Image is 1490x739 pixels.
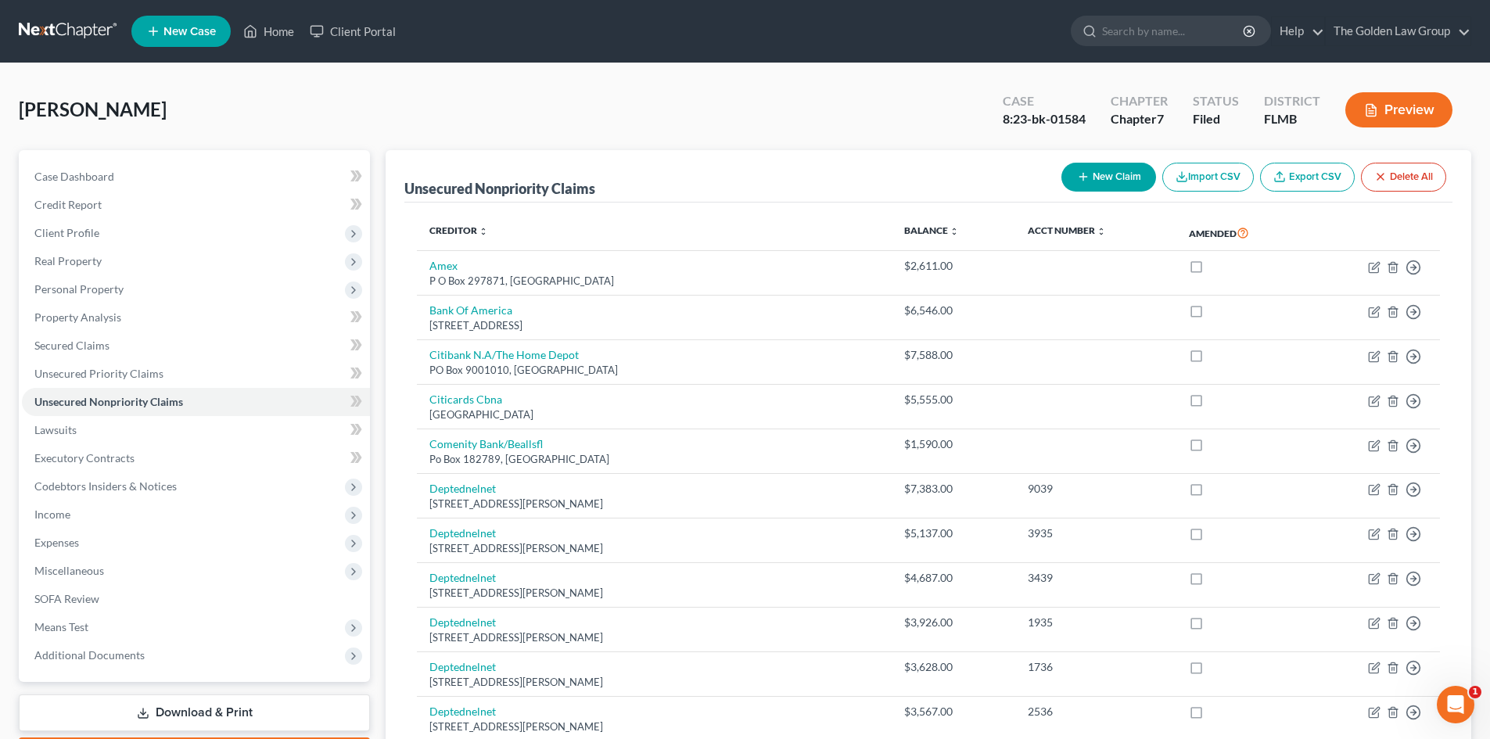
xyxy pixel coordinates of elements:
[904,659,1004,675] div: $3,628.00
[1264,92,1320,110] div: District
[22,388,370,416] a: Unsecured Nonpriority Claims
[429,407,878,422] div: [GEOGRAPHIC_DATA]
[19,98,167,120] span: [PERSON_NAME]
[904,436,1004,452] div: $1,590.00
[22,303,370,332] a: Property Analysis
[34,423,77,436] span: Lawsuits
[34,648,145,662] span: Additional Documents
[429,482,496,495] a: Deptednelnet
[1437,686,1474,723] iframe: Intercom live chat
[429,719,878,734] div: [STREET_ADDRESS][PERSON_NAME]
[904,526,1004,541] div: $5,137.00
[34,564,104,577] span: Miscellaneous
[429,675,878,690] div: [STREET_ADDRESS][PERSON_NAME]
[1028,526,1163,541] div: 3935
[34,536,79,549] span: Expenses
[1028,704,1163,719] div: 2536
[235,17,302,45] a: Home
[904,258,1004,274] div: $2,611.00
[429,393,502,406] a: Citicards Cbna
[404,179,595,198] div: Unsecured Nonpriority Claims
[34,254,102,267] span: Real Property
[429,541,878,556] div: [STREET_ADDRESS][PERSON_NAME]
[1003,92,1086,110] div: Case
[429,274,878,289] div: P O Box 297871, [GEOGRAPHIC_DATA]
[429,705,496,718] a: Deptednelnet
[1028,224,1106,236] a: Acct Number unfold_more
[1193,92,1239,110] div: Status
[904,392,1004,407] div: $5,555.00
[34,310,121,324] span: Property Analysis
[22,444,370,472] a: Executory Contracts
[22,191,370,219] a: Credit Report
[1361,163,1446,192] button: Delete All
[1111,110,1168,128] div: Chapter
[22,360,370,388] a: Unsecured Priority Claims
[429,437,543,450] a: Comenity Bank/Beallsfl
[429,363,878,378] div: PO Box 9001010, [GEOGRAPHIC_DATA]
[1345,92,1452,127] button: Preview
[19,694,370,731] a: Download & Print
[1111,92,1168,110] div: Chapter
[1272,17,1324,45] a: Help
[34,282,124,296] span: Personal Property
[34,508,70,521] span: Income
[34,367,163,380] span: Unsecured Priority Claims
[34,170,114,183] span: Case Dashboard
[1264,110,1320,128] div: FLMB
[34,226,99,239] span: Client Profile
[1061,163,1156,192] button: New Claim
[34,451,135,465] span: Executory Contracts
[34,395,183,408] span: Unsecured Nonpriority Claims
[429,630,878,645] div: [STREET_ADDRESS][PERSON_NAME]
[1097,227,1106,236] i: unfold_more
[429,348,579,361] a: Citibank N.A/The Home Depot
[429,571,496,584] a: Deptednelnet
[22,163,370,191] a: Case Dashboard
[1028,615,1163,630] div: 1935
[904,303,1004,318] div: $6,546.00
[1176,215,1309,251] th: Amended
[479,227,488,236] i: unfold_more
[904,704,1004,719] div: $3,567.00
[1157,111,1164,126] span: 7
[904,481,1004,497] div: $7,383.00
[429,318,878,333] div: [STREET_ADDRESS]
[429,526,496,540] a: Deptednelnet
[163,26,216,38] span: New Case
[34,620,88,633] span: Means Test
[1162,163,1254,192] button: Import CSV
[1102,16,1245,45] input: Search by name...
[1028,659,1163,675] div: 1736
[34,479,177,493] span: Codebtors Insiders & Notices
[34,592,99,605] span: SOFA Review
[22,585,370,613] a: SOFA Review
[429,615,496,629] a: Deptednelnet
[429,259,458,272] a: Amex
[429,586,878,601] div: [STREET_ADDRESS][PERSON_NAME]
[429,224,488,236] a: Creditor unfold_more
[904,570,1004,586] div: $4,687.00
[429,660,496,673] a: Deptednelnet
[1028,481,1163,497] div: 9039
[904,615,1004,630] div: $3,926.00
[302,17,404,45] a: Client Portal
[1260,163,1355,192] a: Export CSV
[904,224,959,236] a: Balance unfold_more
[22,332,370,360] a: Secured Claims
[1469,686,1481,698] span: 1
[429,497,878,511] div: [STREET_ADDRESS][PERSON_NAME]
[1028,570,1163,586] div: 3439
[1193,110,1239,128] div: Filed
[429,303,512,317] a: Bank Of America
[1326,17,1470,45] a: The Golden Law Group
[1003,110,1086,128] div: 8:23-bk-01584
[904,347,1004,363] div: $7,588.00
[429,452,878,467] div: Po Box 182789, [GEOGRAPHIC_DATA]
[34,198,102,211] span: Credit Report
[22,416,370,444] a: Lawsuits
[950,227,959,236] i: unfold_more
[34,339,110,352] span: Secured Claims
